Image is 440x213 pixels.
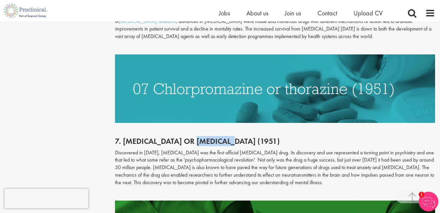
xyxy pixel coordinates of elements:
[219,9,230,17] a: Jobs
[5,189,88,208] iframe: reCAPTCHA
[285,9,301,17] a: Join us
[115,137,435,145] h2: 7. [MEDICAL_DATA] or [MEDICAL_DATA] (1951)
[419,192,424,197] span: 1
[419,192,438,211] img: Chatbot
[115,149,435,186] p: Discovered in [DATE], [MEDICAL_DATA] was the first official [MEDICAL_DATA] drug. Its discovery an...
[354,9,383,17] a: Upload CV
[115,54,435,123] img: CHLORPROMAZINE OR THORAZINE (1951)
[317,9,337,17] a: Contact
[246,9,268,17] a: About us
